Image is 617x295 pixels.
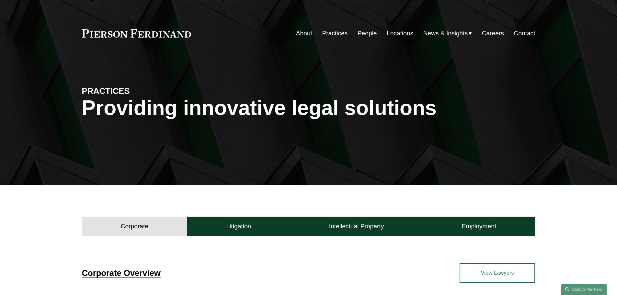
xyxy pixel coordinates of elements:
[460,263,535,283] a: View Lawyers
[82,86,195,96] h4: PRACTICES
[358,27,377,40] a: People
[226,222,251,230] h4: Litigation
[82,268,161,278] a: Corporate Overview
[561,284,607,295] a: Search this site
[82,96,535,120] h1: Providing innovative legal solutions
[462,222,497,230] h4: Employment
[482,27,504,40] a: Careers
[514,27,535,40] a: Contact
[322,27,348,40] a: Practices
[387,27,413,40] a: Locations
[329,222,384,230] h4: Intellectual Property
[423,27,472,40] a: folder dropdown
[296,27,312,40] a: About
[423,28,468,39] span: News & Insights
[121,222,148,230] h4: Corporate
